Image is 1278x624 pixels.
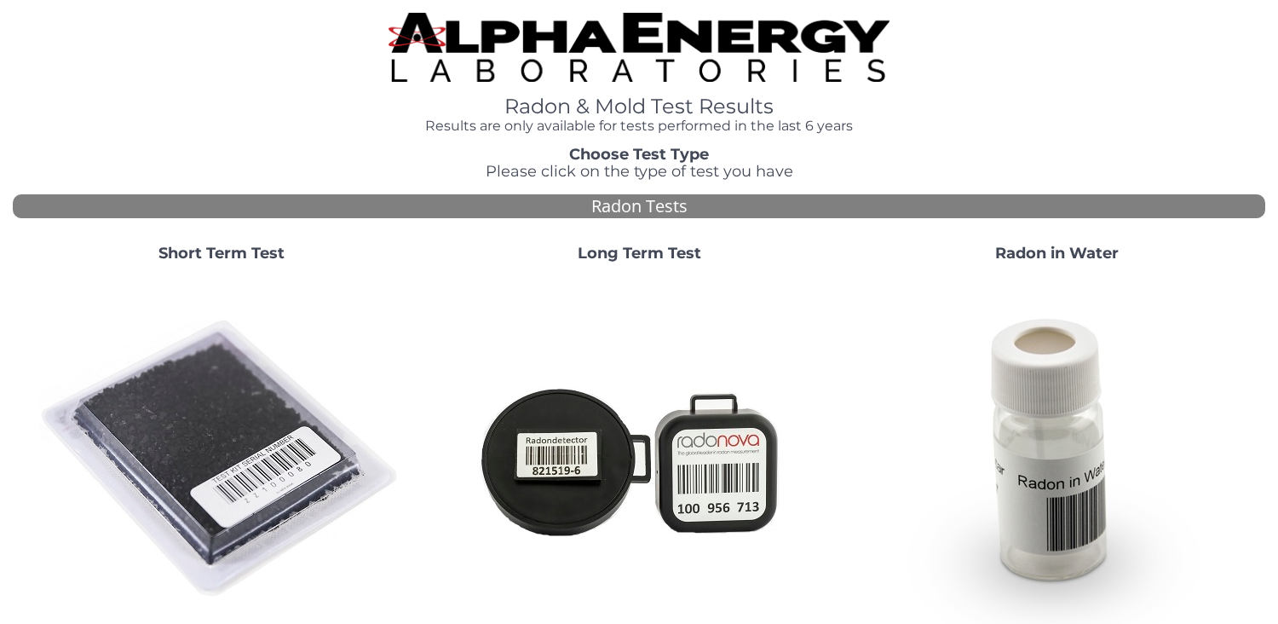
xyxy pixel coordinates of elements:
strong: Choose Test Type [569,145,709,164]
div: Radon Tests [13,194,1265,219]
h1: Radon & Mold Test Results [389,95,889,118]
strong: Short Term Test [158,244,285,263]
h4: Results are only available for tests performed in the last 6 years [389,118,889,134]
strong: Long Term Test [578,244,701,263]
img: TightCrop.jpg [389,13,889,82]
span: Please click on the type of test you have [486,162,793,181]
strong: Radon in Water [995,244,1119,263]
